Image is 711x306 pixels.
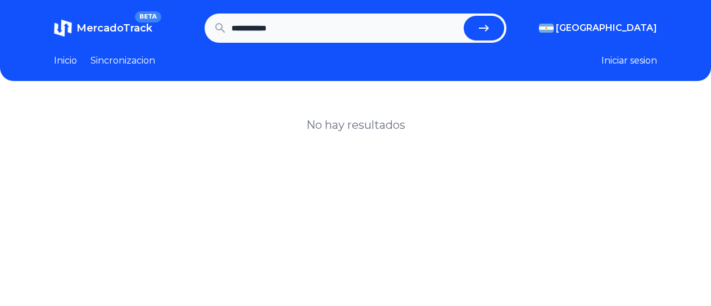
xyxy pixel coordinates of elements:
span: MercadoTrack [76,22,152,34]
img: Argentina [539,24,554,33]
button: Iniciar sesion [601,54,657,67]
span: [GEOGRAPHIC_DATA] [556,21,657,35]
a: Inicio [54,54,77,67]
a: MercadoTrackBETA [54,19,152,37]
img: MercadoTrack [54,19,72,37]
a: Sincronizacion [90,54,155,67]
span: BETA [135,11,161,22]
h1: No hay resultados [306,117,405,133]
button: [GEOGRAPHIC_DATA] [539,21,657,35]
